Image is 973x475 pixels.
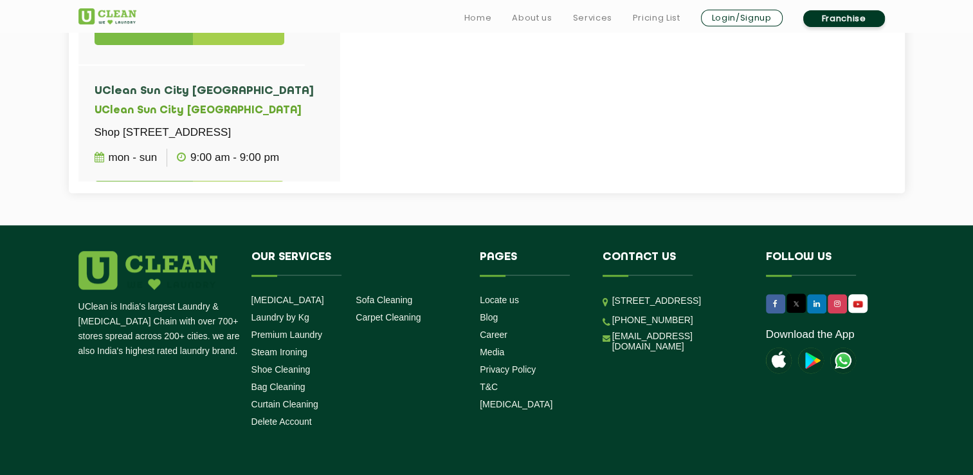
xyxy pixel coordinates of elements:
p: 9:00 AM - 9:00 PM [177,149,279,167]
a: Locate us [480,295,519,305]
a: Steam Ironing [251,347,307,357]
a: Franchise [803,10,885,27]
a: Carpet Cleaning [356,312,421,322]
img: apple-icon.png [766,348,792,373]
h4: Follow us [766,251,879,275]
a: Pricing List [633,10,680,26]
a: Bag Cleaning [251,382,305,392]
img: UClean Laundry and Dry Cleaning [850,297,866,311]
p: [STREET_ADDRESS] [612,293,747,308]
p: Mon - Sun [95,149,158,167]
a: Laundry by Kg [251,312,309,322]
a: Career [480,330,507,340]
a: Services [572,10,612,26]
a: Blog [480,312,498,322]
a: [PHONE_NUMBER] [612,315,693,325]
a: Home [464,10,492,26]
a: Delete Account [251,416,312,427]
a: Privacy Policy [480,364,536,375]
a: Login/Signup [701,10,783,26]
a: Shoe Cleaning [251,364,311,375]
a: Download the App [766,328,855,341]
img: playstoreicon.png [798,348,824,373]
h5: UClean Sun City [GEOGRAPHIC_DATA] [95,105,314,117]
a: About us [512,10,552,26]
a: [MEDICAL_DATA] [480,399,552,409]
a: T&C [480,382,498,392]
a: Premium Laundry [251,330,323,340]
p: Shop [STREET_ADDRESS] [95,124,314,142]
h4: Our Services [251,251,461,275]
img: UClean Laundry and Dry Cleaning [830,348,856,373]
p: UClean is India's largest Laundry & [MEDICAL_DATA] Chain with over 700+ stores spread across 200+... [78,299,242,359]
a: [MEDICAL_DATA] [251,295,324,305]
img: logo.png [78,251,217,290]
a: Sofa Cleaning [356,295,412,305]
h4: Contact us [603,251,747,275]
a: [EMAIL_ADDRESS][DOMAIN_NAME] [612,331,747,351]
a: Media [480,347,504,357]
a: Curtain Cleaning [251,399,318,409]
img: UClean Laundry and Dry Cleaning [78,8,136,24]
h4: Pages [480,251,583,275]
h4: UClean Sun City [GEOGRAPHIC_DATA] [95,85,314,98]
